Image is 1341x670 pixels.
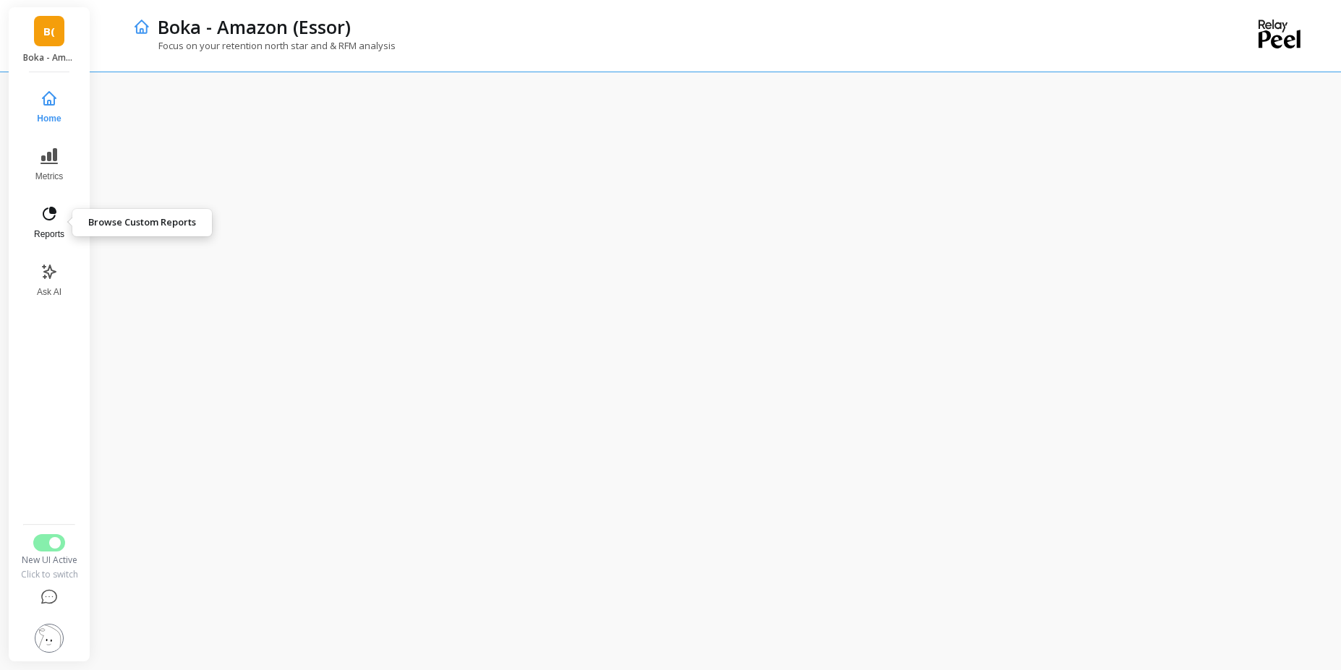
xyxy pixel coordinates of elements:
button: Switch to Legacy UI [33,534,65,551]
div: Click to switch [20,569,79,580]
span: Home [37,113,61,124]
span: Ask AI [37,286,61,298]
img: profile picture [35,624,64,653]
iframe: Omni Embed [122,100,1312,641]
button: Help [20,580,79,615]
div: New UI Active [20,554,79,566]
p: Focus on your retention north star and & RFM analysis [133,39,396,52]
p: Boka - Amazon (Essor) [23,52,76,64]
button: Home [25,81,73,133]
span: Reports [34,228,64,240]
p: Boka - Amazon (Essor) [158,14,351,39]
button: Ask AI [25,254,73,306]
span: Metrics [35,171,64,182]
span: B( [43,23,55,40]
button: Metrics [25,139,73,191]
button: Reports [25,197,73,249]
button: Settings [20,615,79,661]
